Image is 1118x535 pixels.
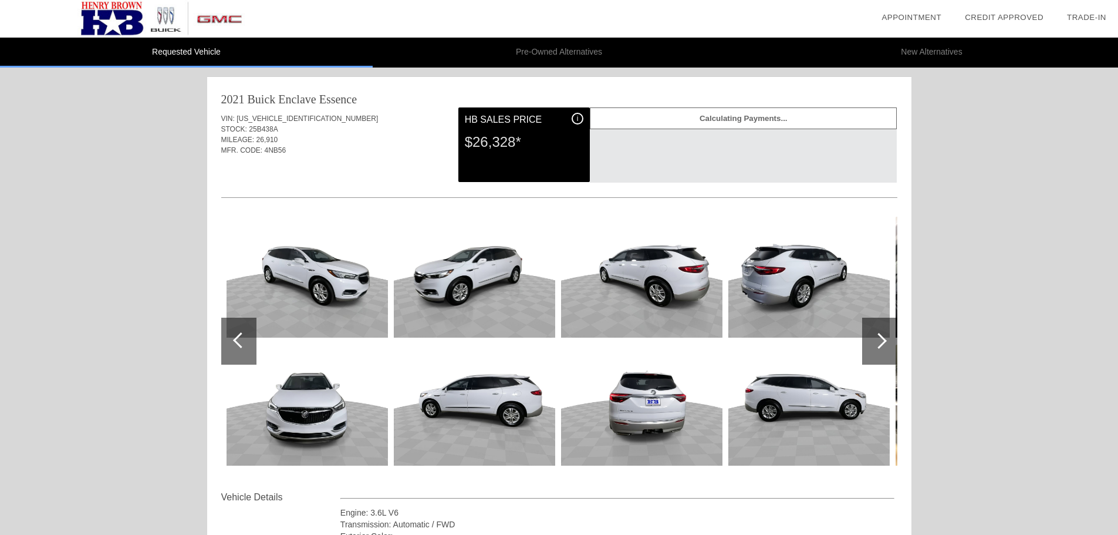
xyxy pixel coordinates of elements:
img: 4.jpg [394,217,555,338]
div: Transmission: Automatic / FWD [340,519,895,530]
div: $26,328* [465,127,583,157]
span: VIN: [221,115,235,123]
img: 10.jpg [896,217,1057,338]
div: Essence [319,91,357,107]
div: Engine: 3.6L V6 [340,507,895,519]
img: 7.jpg [561,345,722,466]
div: Calculating Payments... [590,107,897,129]
span: 26,910 [256,136,278,144]
img: 9.jpg [728,345,890,466]
img: 8.jpg [728,217,890,338]
a: Appointment [881,13,941,22]
img: 5.jpg [394,345,555,466]
a: Trade-In [1067,13,1106,22]
li: New Alternatives [745,38,1118,68]
span: 4NB56 [265,146,286,154]
li: Pre-Owned Alternatives [373,38,745,68]
span: i [577,115,579,123]
div: 2021 Buick Enclave [221,91,316,107]
span: 25B438A [249,125,278,133]
img: 3.jpg [227,345,388,466]
span: STOCK: [221,125,247,133]
img: 11.jpg [896,345,1057,466]
span: MFR. CODE: [221,146,263,154]
div: Quoted on [DATE] 9:53:49 AM [221,163,897,181]
img: 6.jpg [561,217,722,338]
div: Vehicle Details [221,490,340,504]
img: 2.jpg [227,217,388,338]
div: HB Sales Price [465,113,583,127]
span: MILEAGE: [221,136,255,144]
a: Credit Approved [965,13,1043,22]
span: [US_VEHICLE_IDENTIFICATION_NUMBER] [237,115,378,123]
